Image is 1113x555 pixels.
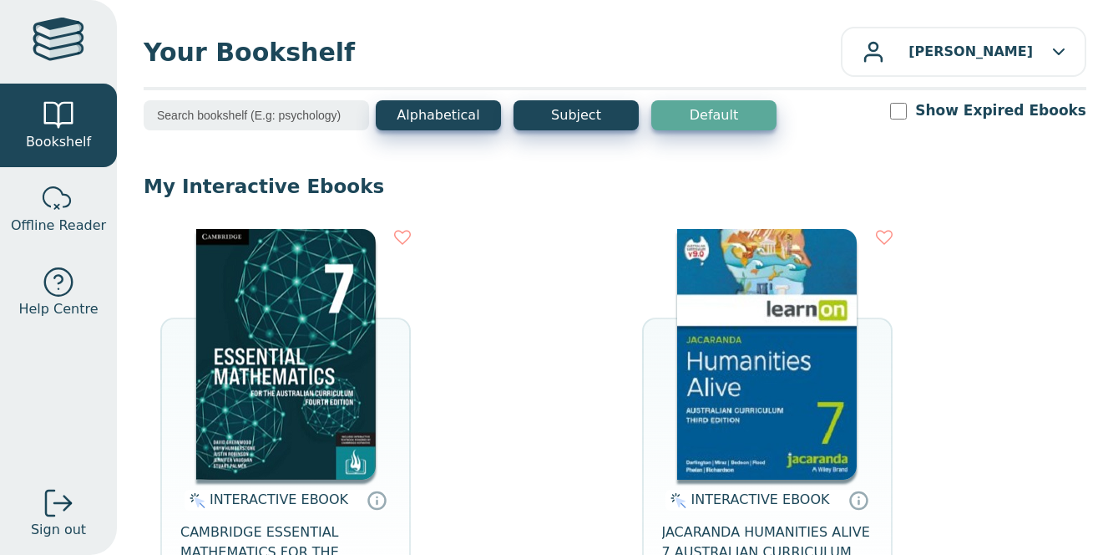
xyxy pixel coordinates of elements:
[144,100,369,130] input: Search bookshelf (E.g: psychology)
[841,27,1086,77] button: [PERSON_NAME]
[18,299,98,319] span: Help Centre
[915,100,1086,121] label: Show Expired Ebooks
[210,491,348,507] span: INTERACTIVE EBOOK
[651,100,777,130] button: Default
[31,520,86,540] span: Sign out
[376,100,501,130] button: Alphabetical
[196,229,376,480] img: edc29f6a-7bd0-47c3-aa4a-02bee6d425a4.png
[26,132,91,152] span: Bookshelf
[367,490,387,510] a: Interactive eBooks are accessed online via the publisher’s portal. They contain interactive resou...
[848,490,868,510] a: Interactive eBooks are accessed online via the publisher’s portal. They contain interactive resou...
[185,491,205,511] img: interactive.svg
[11,216,106,236] span: Offline Reader
[908,43,1033,59] b: [PERSON_NAME]
[513,100,639,130] button: Subject
[144,33,841,71] span: Your Bookshelf
[665,491,686,511] img: interactive.svg
[144,174,1086,199] p: My Interactive Ebooks
[677,229,857,480] img: 6a93b93f-6b08-4fb7-8c6e-97bcdb5b687d.jpg
[691,491,830,507] span: INTERACTIVE EBOOK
